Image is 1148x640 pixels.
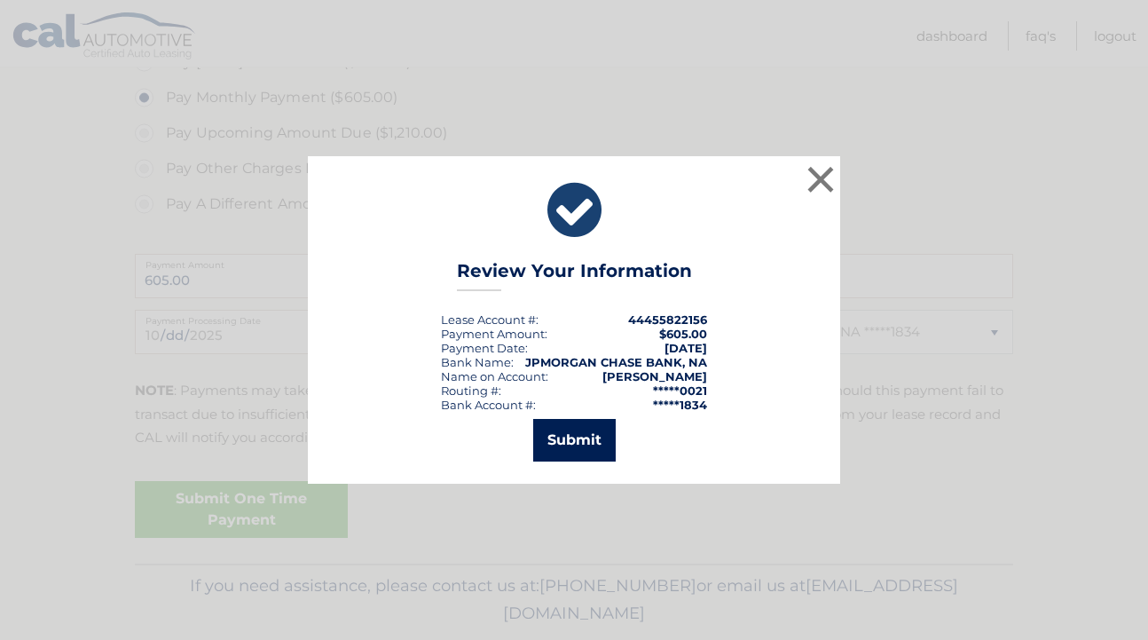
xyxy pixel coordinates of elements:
[441,327,547,341] div: Payment Amount:
[441,312,539,327] div: Lease Account #:
[457,260,692,291] h3: Review Your Information
[664,341,707,355] span: [DATE]
[441,341,525,355] span: Payment Date
[525,355,707,369] strong: JPMORGAN CHASE BANK, NA
[628,312,707,327] strong: 44455822156
[441,398,536,412] div: Bank Account #:
[659,327,707,341] span: $605.00
[441,369,548,383] div: Name on Account:
[602,369,707,383] strong: [PERSON_NAME]
[803,162,838,197] button: ×
[441,383,501,398] div: Routing #:
[533,419,616,462] button: Submit
[441,355,514,369] div: Bank Name:
[441,341,528,355] div: :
